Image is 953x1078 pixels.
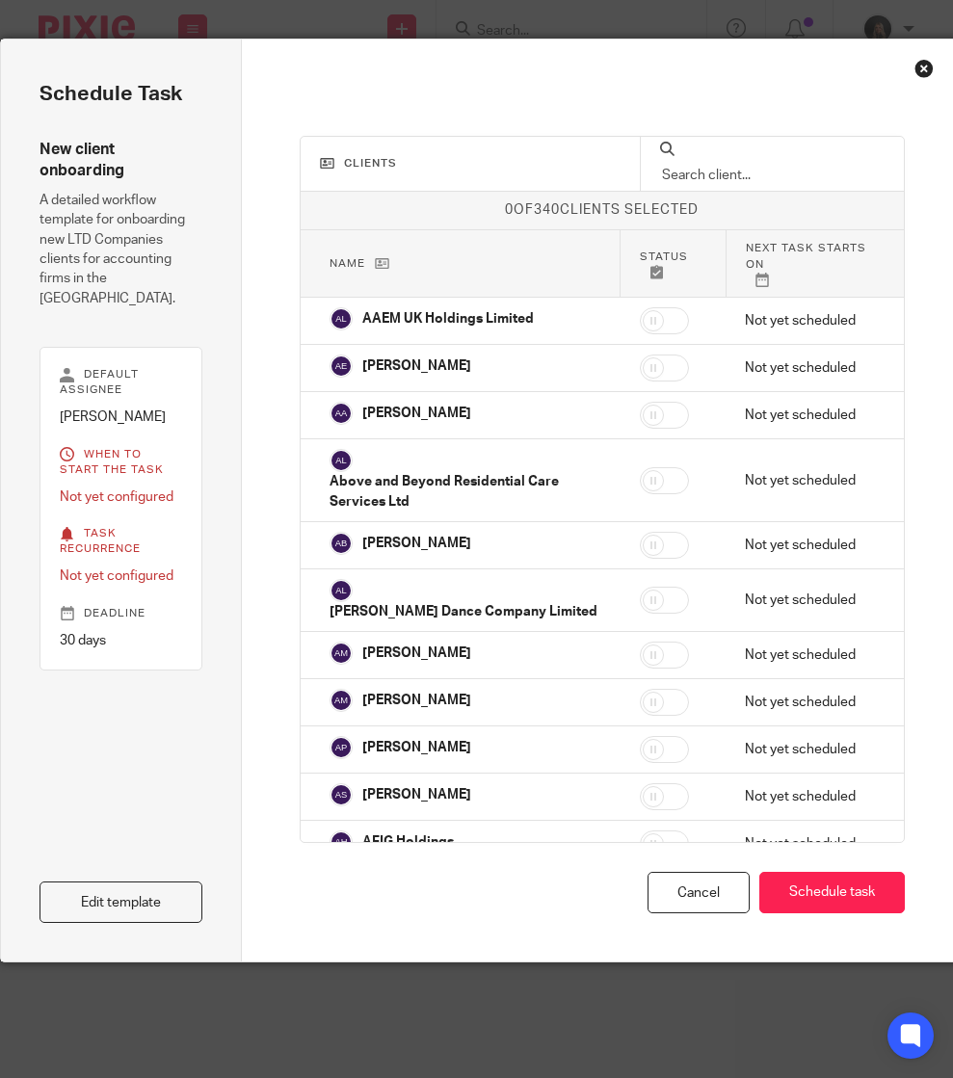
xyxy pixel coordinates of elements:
p: Name [330,255,601,272]
p: AAEM UK Holdings Limited [362,309,534,329]
span: 0 [505,203,514,217]
h4: New client onboarding [40,140,202,181]
p: Next task starts on [746,240,875,287]
p: Not yet scheduled [745,471,875,490]
p: Not yet scheduled [745,311,875,330]
div: Cancel [648,872,750,913]
p: Not yet scheduled [745,645,875,665]
img: svg%3E [330,449,353,472]
p: [PERSON_NAME] [362,738,471,757]
img: svg%3E [330,579,353,602]
p: 30 days [60,631,182,650]
p: Not yet scheduled [745,536,875,555]
img: svg%3E [330,355,353,378]
img: svg%3E [330,307,353,330]
img: svg%3E [330,532,353,555]
p: Default assignee [60,367,182,398]
p: AFIG Holdings [362,832,454,852]
p: of clients selected [301,200,905,220]
p: Status [640,249,705,279]
img: svg%3E [330,689,353,712]
p: [PERSON_NAME] [362,534,471,553]
div: Close this dialog window [914,59,934,78]
p: [PERSON_NAME] [362,356,471,376]
p: Not yet scheduled [745,693,875,712]
img: svg%3E [330,783,353,806]
p: [PERSON_NAME] [362,691,471,710]
p: Not yet scheduled [745,358,875,378]
img: svg%3E [330,736,353,759]
p: Not yet scheduled [745,591,875,610]
h2: Schedule task [40,78,202,111]
p: Above and Beyond Residential Care Services Ltd [330,472,601,512]
p: Not yet scheduled [745,787,875,806]
h3: Clients [320,156,622,171]
p: Not yet scheduled [745,740,875,759]
span: 340 [534,203,560,217]
p: Not yet configured [60,566,182,586]
p: Task recurrence [60,526,182,557]
img: svg%3E [330,402,353,425]
button: Schedule task [759,872,905,913]
input: Search client... [660,165,885,186]
a: Edit template [40,881,202,923]
p: Deadline [60,606,182,621]
p: [PERSON_NAME] [362,644,471,663]
img: svg%3E [330,642,353,665]
p: A detailed workflow template for onboarding new LTD Companies clients for accounting firms in the... [40,191,202,308]
p: When to start the task [60,447,182,478]
p: Not yet configured [60,487,182,507]
p: [PERSON_NAME] [362,785,471,804]
img: svg%3E [330,830,353,854]
p: [PERSON_NAME] Dance Company Limited [330,602,597,621]
p: [PERSON_NAME] [60,408,182,427]
p: Not yet scheduled [745,834,875,854]
p: Not yet scheduled [745,406,875,425]
p: [PERSON_NAME] [362,404,471,423]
